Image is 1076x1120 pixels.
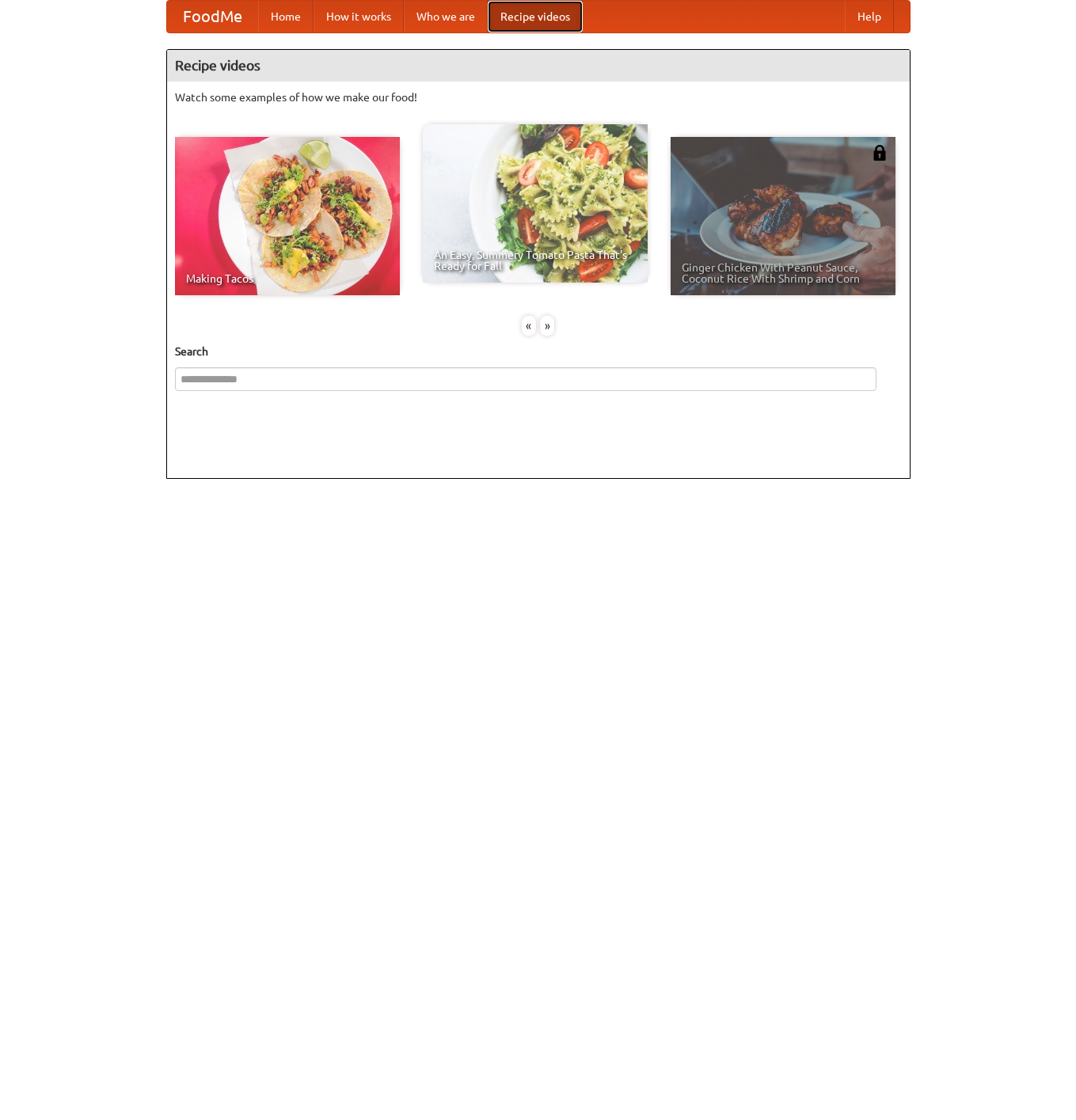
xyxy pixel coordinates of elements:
h4: Recipe videos [167,50,910,82]
a: FoodMe [167,1,258,32]
a: Who we are [404,1,488,32]
a: An Easy, Summery Tomato Pasta That's Ready for Fall [423,124,648,283]
span: Making Tacos [186,273,389,284]
div: « [522,316,536,336]
img: 483408.png [872,145,888,161]
a: How it works [314,1,404,32]
div: » [540,316,554,336]
a: Help [845,1,894,32]
a: Making Tacos [175,137,400,295]
a: Home [258,1,314,32]
p: Watch some examples of how we make our food! [175,89,902,105]
h5: Search [175,344,902,359]
span: An Easy, Summery Tomato Pasta That's Ready for Fall [434,249,637,271]
a: Recipe videos [488,1,583,32]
